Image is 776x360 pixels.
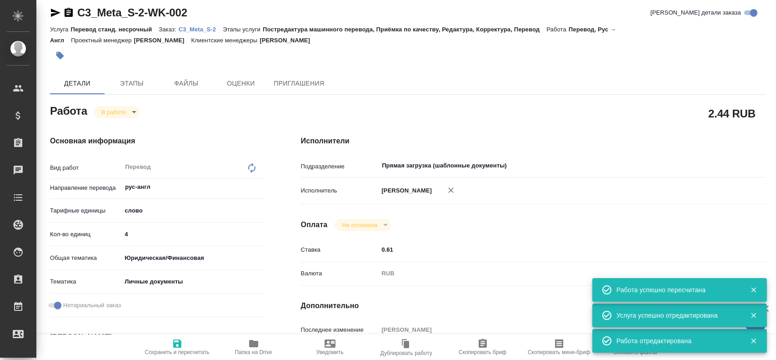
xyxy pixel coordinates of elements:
div: Работа успешно пересчитана [616,285,736,294]
h2: Работа [50,102,87,118]
div: Работа отредактирована [616,336,736,345]
input: ✎ Введи что-нибудь [378,243,727,256]
span: Уведомить [316,349,344,355]
button: В работе [99,108,129,116]
a: C3_Meta_S-2-WK-002 [77,6,187,19]
p: C3_Meta_S-2 [179,26,223,33]
span: Детали [55,78,99,89]
p: [PERSON_NAME] [378,186,432,195]
span: Сохранить и пересчитать [145,349,210,355]
button: Сохранить и пересчитать [139,335,215,360]
h2: 2.44 RUB [708,106,756,121]
button: Скопировать ссылку [63,7,74,18]
p: Исполнитель [301,186,379,195]
input: ✎ Введи что-нибудь [121,228,264,241]
span: Файлы [165,78,208,89]
a: C3_Meta_S-2 [179,25,223,33]
button: Open [722,165,724,167]
p: Услуга [50,26,70,33]
p: Перевод станд. несрочный [70,26,159,33]
span: Этапы [110,78,154,89]
div: Юридическая/Финансовая [121,250,264,266]
button: Папка на Drive [215,335,292,360]
span: Папка на Drive [235,349,272,355]
div: Личные документы [121,274,264,289]
button: Уведомить [292,335,368,360]
p: Работа [546,26,569,33]
div: Услуга успешно отредактирована [616,311,736,320]
p: Подразделение [301,162,379,171]
h4: Оплата [301,219,328,230]
span: Оценки [219,78,263,89]
button: Скопировать мини-бриф [521,335,597,360]
p: Постредактура машинного перевода, Приёмка по качеству, Редактура, Корректура, Перевод [263,26,546,33]
p: Последнее изменение [301,325,379,335]
button: Удалить исполнителя [441,180,461,200]
div: В работе [94,106,140,118]
h4: [PERSON_NAME] [50,332,265,343]
button: Скопировать ссылку для ЯМессенджера [50,7,61,18]
span: Нотариальный заказ [63,301,121,310]
p: [PERSON_NAME] [134,37,191,44]
p: Этапы услуги [223,26,263,33]
button: Скопировать бриф [445,335,521,360]
p: Проектный менеджер [71,37,134,44]
input: Пустое поле [378,323,727,336]
p: Тематика [50,277,121,286]
button: Дублировать работу [368,335,445,360]
p: Тарифные единицы [50,206,121,215]
p: Вид работ [50,163,121,172]
p: Общая тематика [50,254,121,263]
span: Скопировать мини-бриф [528,349,590,355]
div: слово [121,203,264,218]
h4: Дополнительно [301,300,766,311]
p: Кол-во единиц [50,230,121,239]
button: Не оплачена [339,221,380,229]
p: [PERSON_NAME] [260,37,317,44]
button: Закрыть [744,286,763,294]
span: [PERSON_NAME] детали заказа [651,8,741,17]
p: Направление перевода [50,183,121,193]
button: Open [260,186,261,188]
p: Ставка [301,245,379,254]
span: Скопировать бриф [459,349,506,355]
h4: Исполнители [301,136,766,147]
button: Закрыть [744,311,763,319]
span: Дублировать работу [380,350,432,356]
h4: Основная информация [50,136,265,147]
button: Закрыть [744,337,763,345]
p: Заказ: [159,26,178,33]
span: Приглашения [274,78,325,89]
div: В работе [335,219,391,231]
div: RUB [378,266,727,281]
p: Клиентские менеджеры [191,37,260,44]
button: Добавить тэг [50,46,70,66]
p: Валюта [301,269,379,278]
